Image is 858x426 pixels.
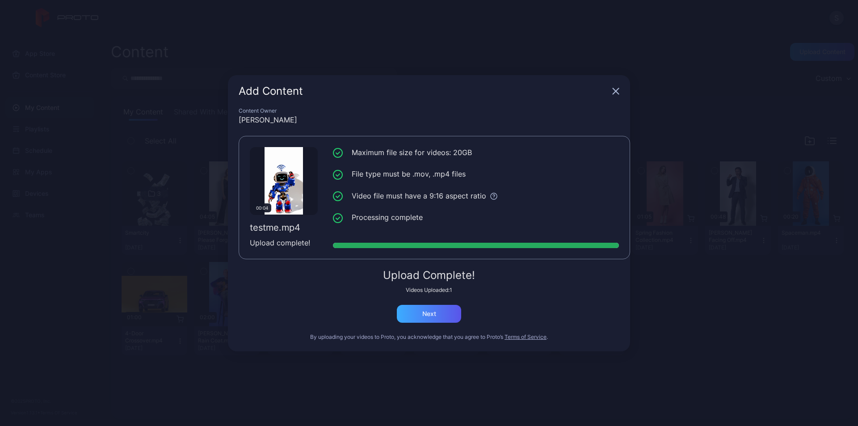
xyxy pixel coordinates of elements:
div: By uploading your videos to Proto, you acknowledge that you agree to Proto’s . [239,333,619,341]
li: Video file must have a 9:16 aspect ratio [333,190,619,202]
div: Videos Uploaded: 1 [239,287,619,294]
div: Content Owner [239,107,619,114]
button: Next [397,305,461,323]
div: Upload Complete! [239,270,619,281]
div: Upload complete! [250,237,318,248]
div: 00:04 [252,203,271,212]
div: Add Content [239,86,609,97]
div: Next [422,310,436,317]
li: File type must be .mov, .mp4 files [333,169,619,180]
li: Maximum file size for videos: 20GB [333,147,619,158]
div: testme.mp4 [250,222,318,233]
div: [PERSON_NAME] [239,114,619,125]
li: Processing complete [333,212,619,223]
button: Terms of Service [505,333,547,341]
